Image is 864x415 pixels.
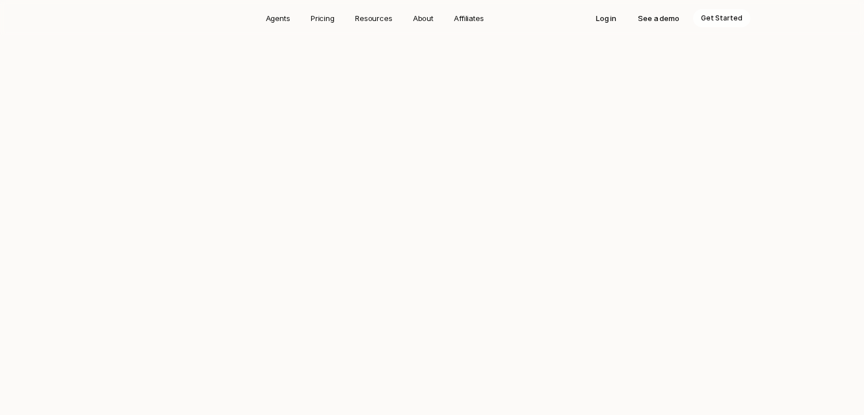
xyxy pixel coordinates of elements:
h1: AI Agents for Supply Chain Managers [182,20,682,52]
a: Affiliates [447,9,491,27]
p: Get Started [373,160,416,172]
a: See a demo [630,9,687,27]
p: Resources [355,13,393,24]
a: About [406,9,440,27]
p: Watch Demo [446,160,491,172]
a: Watch Demo [436,156,501,176]
a: Get Started [363,156,427,176]
p: See a demo [638,13,679,24]
a: Resources [348,9,399,27]
p: Get Started [701,13,742,24]
a: Get Started [693,9,750,27]
p: Log in [596,13,616,24]
p: Pricing [311,13,335,24]
p: Affiliates [454,13,484,24]
a: Log in [588,9,624,27]
p: About [413,13,433,24]
strong: Manufacturers & Commodity traders [335,82,514,94]
a: Agents [259,9,297,27]
p: Agents [266,13,290,24]
a: Pricing [304,9,341,27]
p: AI Agents to automate the for . From trade intelligence, demand forecasting, lead generation, lea... [273,66,591,140]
